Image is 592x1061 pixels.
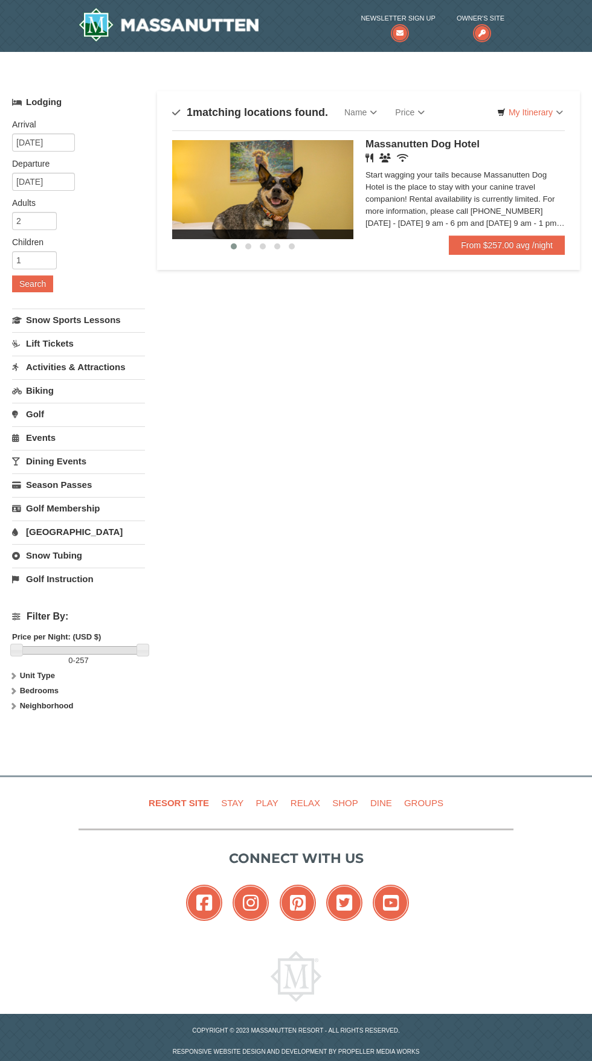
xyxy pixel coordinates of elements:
a: Biking [12,379,145,402]
a: Dining Events [12,450,145,472]
i: Restaurant [365,153,373,162]
a: Dine [365,789,397,816]
div: Start wagging your tails because Massanutten Dog Hotel is the place to stay with your canine trav... [365,169,565,229]
a: Events [12,426,145,449]
span: Owner's Site [457,12,504,24]
a: My Itinerary [489,103,571,121]
a: Newsletter Sign Up [361,12,435,37]
label: Children [12,236,136,248]
a: Shop [327,789,363,816]
i: Banquet Facilities [379,153,391,162]
a: Massanutten Resort [79,8,259,42]
p: Connect with us [79,848,513,868]
h4: Filter By: [12,611,145,622]
a: Owner's Site [457,12,504,37]
label: Departure [12,158,136,170]
a: [GEOGRAPHIC_DATA] [12,521,145,543]
a: Golf [12,403,145,425]
a: Resort Site [144,789,214,816]
a: Snow Sports Lessons [12,309,145,331]
button: Search [12,275,53,292]
strong: Neighborhood [20,701,74,710]
p: Copyright © 2023 Massanutten Resort - All Rights Reserved. [69,1026,523,1035]
a: Snow Tubing [12,544,145,566]
label: Arrival [12,118,136,130]
a: Season Passes [12,473,145,496]
img: Massanutten Resort Logo [271,951,321,1002]
label: - [12,655,145,667]
strong: Price per Night: (USD $) [12,632,101,641]
a: From $257.00 avg /night [449,236,565,255]
a: Name [335,100,386,124]
a: Relax [286,789,325,816]
span: Massanutten Dog Hotel [365,138,480,150]
span: 1 [187,106,193,118]
strong: Unit Type [20,671,55,680]
a: Lift Tickets [12,332,145,354]
a: Activities & Attractions [12,356,145,378]
h4: matching locations found. [172,106,328,118]
span: Newsletter Sign Up [361,12,435,24]
a: Play [251,789,283,816]
label: Adults [12,197,136,209]
a: Golf Instruction [12,568,145,590]
a: Groups [399,789,448,816]
i: Wireless Internet (free) [397,153,408,162]
a: Stay [216,789,248,816]
span: 0 [68,656,72,665]
a: Responsive website design and development by Propeller Media Works [173,1048,420,1055]
a: Golf Membership [12,497,145,519]
a: Price [386,100,434,124]
span: 257 [76,656,89,665]
img: Massanutten Resort Logo [79,8,259,42]
strong: Bedrooms [20,686,59,695]
a: Lodging [12,91,145,113]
